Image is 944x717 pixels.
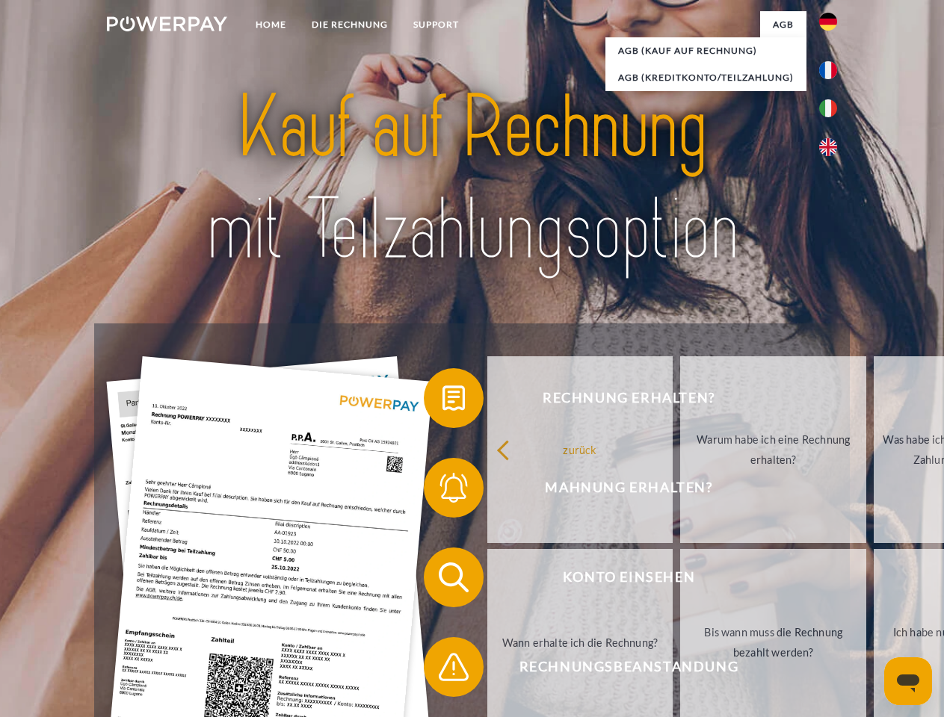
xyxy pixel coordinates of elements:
img: it [819,99,837,117]
div: zurück [496,439,664,459]
a: AGB (Kauf auf Rechnung) [605,37,806,64]
div: Warum habe ich eine Rechnung erhalten? [689,429,857,470]
img: qb_warning.svg [435,648,472,686]
img: qb_bill.svg [435,379,472,417]
a: SUPPORT [401,11,472,38]
button: Mahnung erhalten? [424,458,812,518]
img: en [819,138,837,156]
img: de [819,13,837,31]
img: qb_search.svg [435,559,472,596]
button: Konto einsehen [424,547,812,607]
img: title-powerpay_de.svg [143,72,801,286]
a: agb [760,11,806,38]
img: logo-powerpay-white.svg [107,16,227,31]
img: qb_bell.svg [435,469,472,506]
iframe: Schaltfläche zum Öffnen des Messaging-Fensters [884,657,932,705]
div: Bis wann muss die Rechnung bezahlt werden? [689,622,857,662]
img: fr [819,61,837,79]
button: Rechnung erhalten? [424,368,812,428]
a: Home [243,11,299,38]
a: DIE RECHNUNG [299,11,401,38]
div: Wann erhalte ich die Rechnung? [496,632,664,652]
a: AGB (Kreditkonto/Teilzahlung) [605,64,806,91]
button: Rechnungsbeanstandung [424,637,812,697]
